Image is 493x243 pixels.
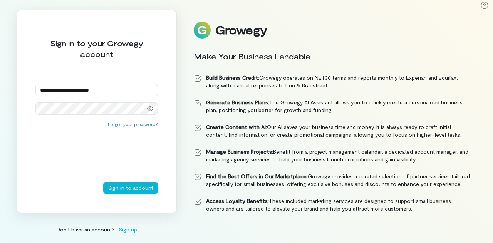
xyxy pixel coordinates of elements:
[194,173,470,188] li: Growegy provides a curated selection of partner services tailored specifically for small business...
[206,74,259,81] strong: Build Business Credit:
[206,173,308,179] strong: Find the Best Offers in Our Marketplace:
[108,121,158,127] button: Forgot your password?
[206,148,273,155] strong: Manage Business Projects:
[194,197,470,213] li: These included marketing services are designed to support small business owners and are tailored ...
[194,51,470,62] div: Make Your Business Lendable
[194,22,211,39] img: Logo
[194,148,470,163] li: Benefit from a project management calendar, a dedicated account manager, and marketing agency ser...
[206,198,269,204] strong: Access Loyalty Benefits:
[206,99,269,106] strong: Generate Business Plans:
[206,124,267,130] strong: Create Content with AI:
[194,123,470,139] li: Our AI saves your business time and money. It is always ready to draft initial content, find info...
[17,225,177,233] div: Don’t have an account?
[194,99,470,114] li: The Growegy AI Assistant allows you to quickly create a personalized business plan, positioning y...
[215,23,267,37] div: Growegy
[119,225,137,233] span: Sign up
[35,38,158,59] div: Sign in to your Growegy account
[103,182,158,194] button: Sign in to account
[194,74,470,89] li: Growegy operates on NET30 terms and reports monthly to Experian and Equifax, along with manual re...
